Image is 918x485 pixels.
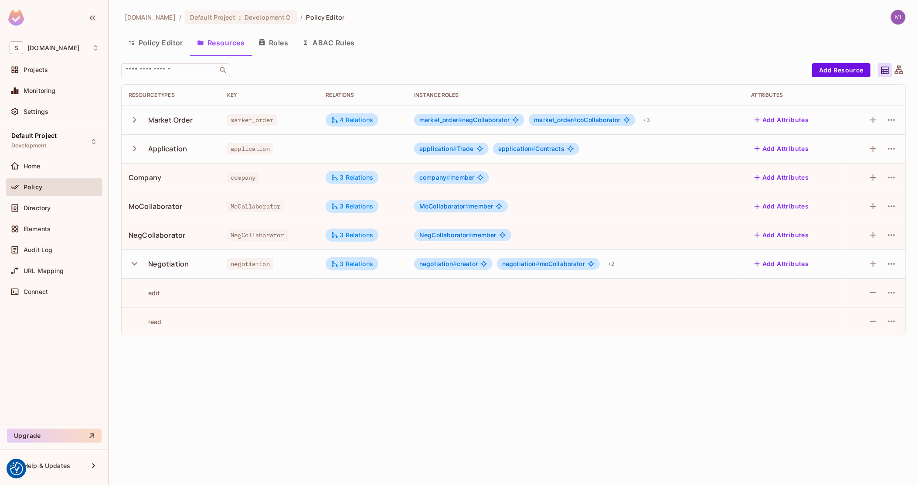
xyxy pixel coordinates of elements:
[419,260,457,267] span: negotiation
[534,116,577,123] span: market_order
[227,143,273,154] span: application
[11,132,57,139] span: Default Project
[24,462,70,469] span: Help & Updates
[227,114,277,126] span: market_order
[419,174,474,181] span: member
[227,92,312,99] div: Key
[498,145,564,152] span: Contracts
[531,145,535,152] span: #
[891,10,905,24] img: michal.wojcik@testshipping.com
[331,202,373,210] div: 3 Relations
[751,199,813,213] button: Add Attributes
[751,142,813,156] button: Add Attributes
[148,259,189,269] div: Negotiation
[331,260,373,268] div: 3 Relations
[751,113,813,127] button: Add Attributes
[453,145,457,152] span: #
[295,32,362,54] button: ABAC Rules
[502,260,585,267] span: moCollaborator
[419,203,493,210] span: member
[419,202,469,210] span: MoCollaborator
[419,116,510,123] span: negCollaborator
[129,92,213,99] div: Resource Types
[534,116,620,123] span: coCollaborator
[227,258,273,270] span: negotiation
[453,260,457,267] span: #
[458,116,462,123] span: #
[331,174,373,181] div: 3 Relations
[419,145,457,152] span: application
[190,13,235,21] span: Default Project
[129,289,160,297] div: edit
[498,145,536,152] span: application
[419,231,472,239] span: NegCollaborator
[148,144,187,154] div: Application
[227,201,284,212] span: MoCollaborator
[24,267,64,274] span: URL Mapping
[190,32,252,54] button: Resources
[129,230,185,240] div: NegCollaborator
[24,66,48,73] span: Projects
[812,63,870,77] button: Add Resource
[536,260,540,267] span: #
[10,462,23,475] button: Consent Preferences
[129,318,162,326] div: read
[573,116,577,123] span: #
[7,429,102,443] button: Upgrade
[227,172,259,183] span: company
[227,229,287,241] span: NegCollaborator
[331,231,373,239] div: 3 Relations
[331,116,373,124] div: 4 Relations
[24,108,48,115] span: Settings
[465,202,469,210] span: #
[300,13,303,21] li: /
[306,13,345,21] span: Policy Editor
[326,92,400,99] div: Relations
[121,32,190,54] button: Policy Editor
[414,92,737,99] div: Instance roles
[10,462,23,475] img: Revisit consent button
[751,228,813,242] button: Add Attributes
[125,13,176,21] span: the active workspace
[751,171,813,184] button: Add Attributes
[10,41,23,54] span: S
[24,205,51,212] span: Directory
[129,173,161,182] div: Company
[252,32,295,54] button: Roles
[129,202,182,211] div: MoCollaborator
[238,14,241,21] span: :
[419,145,474,152] span: Trade
[751,92,837,99] div: Attributes
[640,113,654,127] div: + 3
[24,163,41,170] span: Home
[8,10,24,26] img: SReyMgAAAABJRU5ErkJggg==
[751,257,813,271] button: Add Attributes
[604,257,618,271] div: + 2
[11,142,47,149] span: Development
[419,232,496,239] span: member
[148,115,193,125] div: Market Order
[24,288,48,295] span: Connect
[245,13,285,21] span: Development
[419,174,450,181] span: company
[179,13,181,21] li: /
[27,44,79,51] span: Workspace: sea.live
[502,260,540,267] span: negotiation
[24,225,51,232] span: Elements
[446,174,450,181] span: #
[24,246,52,253] span: Audit Log
[24,87,56,94] span: Monitoring
[468,231,472,239] span: #
[419,260,478,267] span: creator
[24,184,42,191] span: Policy
[419,116,462,123] span: market_order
